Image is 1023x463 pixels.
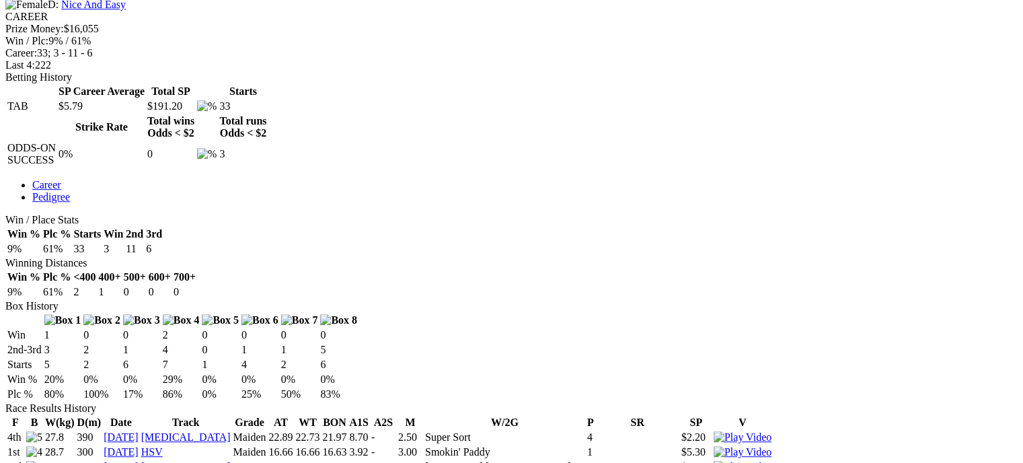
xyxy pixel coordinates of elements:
[5,23,1018,35] div: $16,055
[58,85,145,98] th: SP Career Average
[241,373,279,386] td: 0%
[98,285,122,299] td: 1
[173,271,196,284] th: 700+
[5,35,1018,47] div: 9% / 61%
[7,431,24,444] td: 4th
[7,388,42,401] td: Plc %
[219,141,267,167] td: 3
[44,358,82,371] td: 5
[73,271,96,284] th: <400
[26,431,42,443] img: 5
[83,343,121,357] td: 2
[241,388,279,401] td: 25%
[44,446,75,459] td: 28.7
[147,114,195,140] th: Total wins Odds < $2
[7,285,41,299] td: 9%
[147,85,195,98] th: Total SP
[241,343,279,357] td: 1
[5,59,35,71] span: Last 4:
[83,373,121,386] td: 0%
[281,314,318,326] img: Box 7
[44,328,82,342] td: 1
[7,416,24,429] th: F
[197,100,217,112] img: %
[7,227,41,241] th: Win %
[7,373,42,386] td: Win %
[5,257,1018,269] div: Winning Distances
[122,388,161,401] td: 17%
[103,242,124,256] td: 3
[122,328,161,342] td: 0
[122,373,161,386] td: 0%
[7,141,56,167] td: ODDS-ON SUCCESS
[586,446,595,459] td: 1
[103,416,139,429] th: Date
[280,358,319,371] td: 2
[201,388,239,401] td: 0%
[32,179,61,190] a: Career
[5,402,1018,415] div: Race Results History
[714,446,771,458] a: Watch Replay on Watchdog
[7,100,56,113] td: TAB
[268,431,293,444] td: 22.89
[73,242,102,256] td: 33
[141,416,231,429] th: Track
[125,242,144,256] td: 11
[233,431,267,444] td: Maiden
[319,343,358,357] td: 5
[58,141,145,167] td: 0%
[681,446,712,459] td: $5.30
[320,314,357,326] img: Box 8
[268,416,293,429] th: AT
[83,358,121,371] td: 2
[5,300,1018,312] div: Box History
[280,388,319,401] td: 50%
[162,328,200,342] td: 2
[321,431,347,444] td: 21.97
[83,388,121,401] td: 100%
[241,328,279,342] td: 0
[233,416,267,429] th: Grade
[147,100,195,113] td: $191.20
[241,358,279,371] td: 4
[5,11,1018,23] div: CAREER
[5,47,37,59] span: Career:
[77,416,102,429] th: D(m)
[42,271,71,284] th: Plc %
[98,271,122,284] th: 400+
[125,227,144,241] th: 2nd
[148,271,172,284] th: 600+
[5,23,64,34] span: Prize Money:
[201,343,239,357] td: 0
[201,328,239,342] td: 0
[681,431,712,444] td: $2.20
[319,388,358,401] td: 83%
[103,227,124,241] th: Win
[197,148,217,160] img: %
[319,328,358,342] td: 0
[104,446,139,458] a: [DATE]
[241,314,278,326] img: Box 6
[162,373,200,386] td: 29%
[77,431,102,444] td: 390
[162,343,200,357] td: 4
[58,100,145,113] td: $5.79
[44,373,82,386] td: 20%
[371,446,396,459] td: -
[714,446,771,458] img: Play Video
[348,431,369,444] td: 8.70
[321,446,347,459] td: 16.63
[122,343,161,357] td: 1
[83,328,121,342] td: 0
[219,100,267,113] td: 33
[123,314,160,326] img: Box 3
[424,431,585,444] td: Super Sort
[280,343,319,357] td: 1
[397,416,423,429] th: M
[201,373,239,386] td: 0%
[596,416,679,429] th: SR
[122,358,161,371] td: 6
[295,416,320,429] th: WT
[145,227,163,241] th: 3rd
[73,285,96,299] td: 2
